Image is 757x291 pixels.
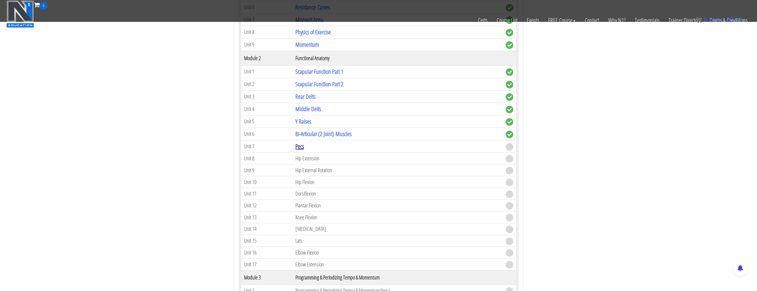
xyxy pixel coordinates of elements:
[630,10,664,31] a: Testimonials
[705,10,752,31] a: Terms & Conditions
[704,16,707,23] span: 0
[241,223,292,235] td: Unit 14
[522,10,544,31] a: Events
[696,17,702,23] img: icon11.png
[295,117,311,125] a: Y Raises
[506,93,513,101] span: complete
[292,247,502,258] td: Elbow Flexion
[241,90,292,103] td: Unit 3
[295,130,352,138] a: Bi-Articular (2 Joint) Muscles
[241,152,292,164] td: Unit 8
[295,105,321,113] a: Middle Delts
[696,16,742,23] a: 0 items: $0.00
[506,68,513,76] span: complete
[506,41,513,49] span: complete
[492,10,522,31] a: Course List
[241,188,292,200] td: Unit 11
[506,106,513,113] span: complete
[292,51,502,65] th: Functional Anatomy
[664,10,705,31] a: Trainer Directory
[506,118,513,126] span: complete
[604,10,630,31] a: Why N1?
[580,10,604,31] a: Contact
[506,81,513,88] span: complete
[292,176,502,188] td: Hip Flexion
[506,29,513,36] span: complete
[241,176,292,188] td: Unit 10
[241,270,292,285] th: Module 3
[295,92,315,101] a: Rear Delts
[295,40,319,49] a: Momentum
[34,1,47,9] a: 0
[241,103,292,115] td: Unit 4
[241,247,292,258] td: Unit 16
[295,142,304,150] a: Pecs
[544,10,580,31] a: FREE Course
[295,67,343,76] a: Scapular Function Part 1
[292,152,502,164] td: Hip Extension
[241,211,292,223] td: Unit 13
[241,164,292,176] td: Unit 9
[241,38,292,51] td: Unit 9
[6,0,34,28] img: n1-education
[241,65,292,78] td: Unit 1
[295,28,331,36] a: Physics of Exercise
[40,2,47,10] span: 0
[241,51,292,65] th: Module 2
[727,16,742,23] bdi: 0.00
[295,80,343,88] a: Scapular Function Part 2
[241,115,292,128] td: Unit 5
[292,235,502,247] td: Lats
[292,258,502,270] td: Elbow Extension
[292,211,502,223] td: Knee Flexion
[241,26,292,38] td: Unit 8
[241,235,292,247] td: Unit 15
[241,258,292,270] td: Unit 17
[473,10,492,31] a: Certs
[292,270,502,285] th: Programming & Periodizing Tempo & Momentum
[241,78,292,90] td: Unit 2
[241,128,292,140] td: Unit 6
[292,188,502,200] td: Dorsiflexion
[506,131,513,138] span: complete
[241,140,292,152] td: Unit 7
[292,223,502,235] td: [MEDICAL_DATA]
[292,200,502,211] td: Plantar Flexion
[727,16,730,23] span: $
[709,16,725,23] span: items:
[241,200,292,211] td: Unit 12
[292,164,502,176] td: Hip External Rotation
